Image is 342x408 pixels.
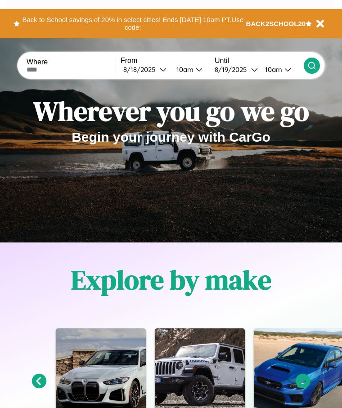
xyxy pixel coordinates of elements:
div: 8 / 19 / 2025 [215,65,251,74]
button: 10am [169,65,210,74]
button: 8/18/2025 [121,65,169,74]
button: Back to School savings of 20% in select cities! Ends [DATE] 10am PT.Use code: [20,13,246,34]
label: From [121,57,210,65]
b: BACK2SCHOOL20 [246,20,306,27]
div: 10am [261,65,284,74]
div: 8 / 18 / 2025 [123,65,160,74]
label: Where [27,58,116,66]
label: Until [215,57,304,65]
h1: Explore by make [71,261,271,298]
div: 10am [172,65,196,74]
button: 10am [258,65,304,74]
